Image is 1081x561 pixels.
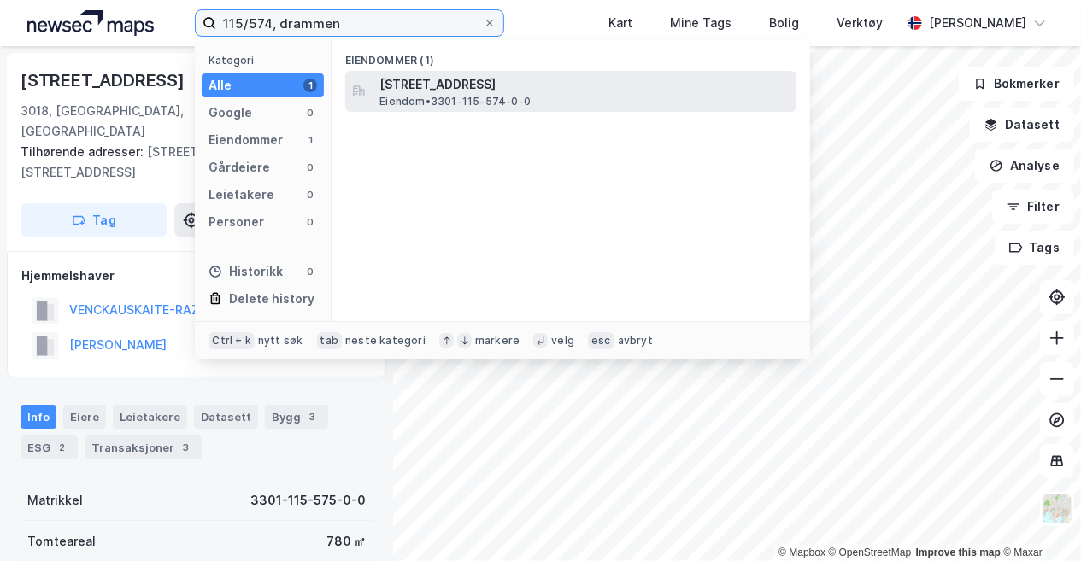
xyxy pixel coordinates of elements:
[209,75,232,96] div: Alle
[21,435,78,459] div: ESG
[379,95,531,108] span: Eiendom • 3301-115-574-0-0
[54,439,71,456] div: 2
[27,490,83,511] div: Matrikkel
[250,490,366,511] div: 3301-115-575-0-0
[975,149,1074,183] button: Analyse
[995,231,1074,265] button: Tags
[21,142,359,183] div: [STREET_ADDRESS], [STREET_ADDRESS]
[996,479,1081,561] iframe: Chat Widget
[27,531,96,552] div: Tomteareal
[209,102,252,123] div: Google
[21,266,372,286] div: Hjemmelshaver
[332,40,810,71] div: Eiendommer (1)
[178,439,195,456] div: 3
[769,13,799,33] div: Bolig
[258,334,303,348] div: nytt søk
[326,531,366,552] div: 780 ㎡
[670,13,731,33] div: Mine Tags
[21,67,188,94] div: [STREET_ADDRESS]
[992,190,1074,224] button: Filter
[929,13,1026,33] div: [PERSON_NAME]
[27,10,154,36] img: logo.a4113a55bc3d86da70a041830d287a7e.svg
[959,67,1074,101] button: Bokmerker
[21,144,147,159] span: Tilhørende adresser:
[21,101,276,142] div: 3018, [GEOGRAPHIC_DATA], [GEOGRAPHIC_DATA]
[608,13,632,33] div: Kart
[588,332,614,349] div: esc
[551,334,574,348] div: velg
[829,546,912,558] a: OpenStreetMap
[265,405,328,429] div: Bygg
[209,212,264,232] div: Personer
[303,133,317,147] div: 1
[85,435,202,459] div: Transaksjoner
[303,106,317,120] div: 0
[996,479,1081,561] div: Kontrollprogram for chat
[209,261,283,282] div: Historikk
[618,334,653,348] div: avbryt
[379,74,790,95] span: [STREET_ADDRESS]
[209,157,270,178] div: Gårdeiere
[209,184,274,205] div: Leietakere
[21,203,167,237] button: Tag
[63,405,106,429] div: Eiere
[209,130,283,150] div: Eiendommer
[113,405,187,429] div: Leietakere
[21,405,56,429] div: Info
[304,408,321,425] div: 3
[209,54,324,67] div: Kategori
[345,334,426,348] div: neste kategori
[216,10,483,36] input: Søk på adresse, matrikkel, gårdeiere, leietakere eller personer
[475,334,520,348] div: markere
[837,13,883,33] div: Verktøy
[317,332,343,349] div: tab
[778,546,825,558] a: Mapbox
[303,188,317,202] div: 0
[229,289,314,309] div: Delete history
[303,215,317,229] div: 0
[303,79,317,92] div: 1
[970,108,1074,142] button: Datasett
[303,161,317,174] div: 0
[303,265,317,278] div: 0
[194,405,258,429] div: Datasett
[209,332,255,349] div: Ctrl + k
[916,546,1001,558] a: Improve this map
